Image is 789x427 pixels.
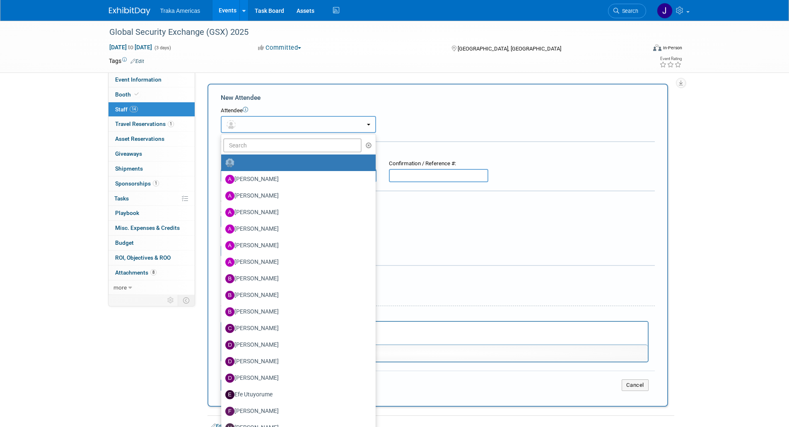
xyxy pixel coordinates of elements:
img: A.jpg [225,175,234,184]
img: D.jpg [225,340,234,350]
td: Personalize Event Tab Strip [164,295,178,306]
span: Misc. Expenses & Credits [115,224,180,231]
a: Staff14 [109,102,195,117]
a: Sponsorships1 [109,176,195,191]
img: A.jpg [225,258,234,267]
img: B.jpg [225,291,234,300]
img: A.jpg [225,208,234,217]
span: Playbook [115,210,139,216]
img: B.jpg [225,307,234,316]
div: Misc. Attachments & Notes [221,271,655,280]
button: Cancel [622,379,649,391]
span: to [127,44,135,51]
span: Giveaways [115,150,142,157]
a: Travel Reservations1 [109,117,195,131]
i: Booth reservation complete [135,92,139,96]
span: 8 [150,269,157,275]
label: [PERSON_NAME] [225,173,367,186]
div: New Attendee [221,93,655,102]
a: more [109,280,195,295]
label: [PERSON_NAME] [225,222,367,236]
img: Jamie Saenz [657,3,673,19]
iframe: Rich Text Area [222,322,648,345]
img: A.jpg [225,224,234,234]
a: Asset Reservations [109,132,195,146]
a: Playbook [109,206,195,220]
label: [PERSON_NAME] [225,338,367,352]
img: B.jpg [225,274,234,283]
span: more [113,284,127,291]
label: [PERSON_NAME] [225,405,367,418]
a: Tasks [109,191,195,206]
label: [PERSON_NAME] [225,272,367,285]
span: Asset Reservations [115,135,164,142]
div: Cost: [221,198,655,205]
img: A.jpg [225,241,234,250]
img: A.jpg [225,191,234,200]
span: Event Information [115,76,162,83]
span: Tasks [114,195,129,202]
span: Booth [115,91,140,98]
div: Event Rating [659,57,682,61]
span: 1 [168,121,174,127]
label: [PERSON_NAME] [225,206,367,219]
span: Sponsorships [115,180,159,187]
label: [PERSON_NAME] [225,355,367,368]
a: Booth [109,87,195,102]
img: D.jpg [225,357,234,366]
div: Confirmation / Reference #: [389,160,488,168]
div: Notes [221,312,649,320]
label: Efe Utuyorume [225,388,367,401]
div: In-Person [663,45,682,51]
a: Misc. Expenses & Credits [109,221,195,235]
span: ROI, Objectives & ROO [115,254,171,261]
a: Shipments [109,162,195,176]
img: D.jpg [225,374,234,383]
span: Travel Reservations [115,121,174,127]
img: Format-Inperson.png [653,44,661,51]
img: F.jpg [225,407,234,416]
td: Tags [109,57,144,65]
img: C.jpg [225,324,234,333]
a: Giveaways [109,147,195,161]
span: (3 days) [154,45,171,51]
span: Staff [115,106,138,113]
a: Event Information [109,72,195,87]
img: E.jpg [225,390,234,399]
span: 1 [153,180,159,186]
span: Search [619,8,638,14]
label: [PERSON_NAME] [225,305,367,318]
div: Attendee [221,107,655,115]
span: 14 [130,106,138,112]
button: Committed [255,43,304,52]
a: ROI, Objectives & ROO [109,251,195,265]
div: Global Security Exchange (GSX) 2025 [106,25,634,40]
label: [PERSON_NAME] [225,372,367,385]
label: [PERSON_NAME] [225,289,367,302]
div: Event Format [597,43,683,55]
span: Shipments [115,165,143,172]
span: Attachments [115,269,157,276]
a: Attachments8 [109,265,195,280]
img: Unassigned-User-Icon.png [225,158,234,167]
a: Search [608,4,646,18]
div: Registration / Ticket Info (optional) [221,147,655,156]
label: [PERSON_NAME] [225,322,367,335]
a: Budget [109,236,195,250]
span: [DATE] [DATE] [109,43,152,51]
img: ExhibitDay [109,7,150,15]
input: Search [223,138,362,152]
span: Budget [115,239,134,246]
a: Edit [130,58,144,64]
td: Toggle Event Tabs [178,295,195,306]
label: [PERSON_NAME] [225,239,367,252]
label: [PERSON_NAME] [225,256,367,269]
span: Traka Americas [160,7,200,14]
span: [GEOGRAPHIC_DATA], [GEOGRAPHIC_DATA] [458,46,561,52]
label: [PERSON_NAME] [225,189,367,203]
